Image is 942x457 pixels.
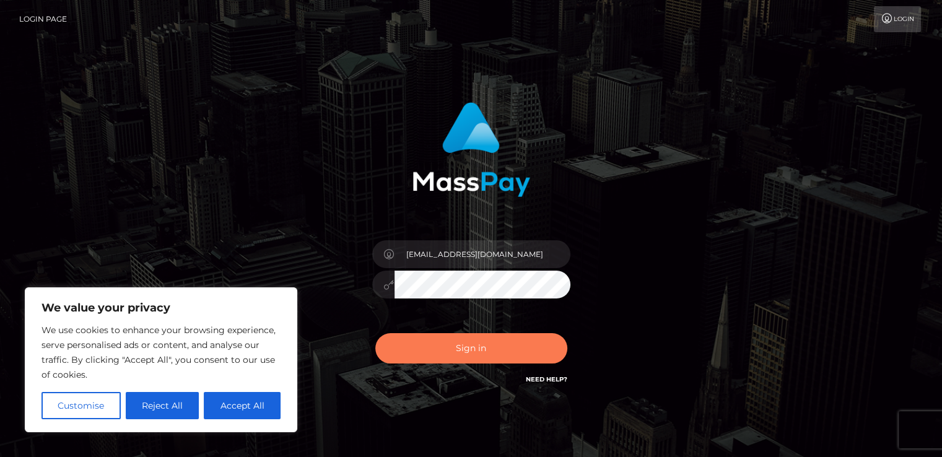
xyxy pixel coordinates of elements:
button: Reject All [126,392,199,419]
a: Login Page [19,6,67,32]
button: Customise [41,392,121,419]
div: We value your privacy [25,287,297,432]
input: Username... [395,240,570,268]
a: Login [874,6,921,32]
p: We value your privacy [41,300,281,315]
button: Accept All [204,392,281,419]
a: Need Help? [526,375,567,383]
img: MassPay Login [412,102,530,197]
p: We use cookies to enhance your browsing experience, serve personalised ads or content, and analys... [41,323,281,382]
button: Sign in [375,333,567,363]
